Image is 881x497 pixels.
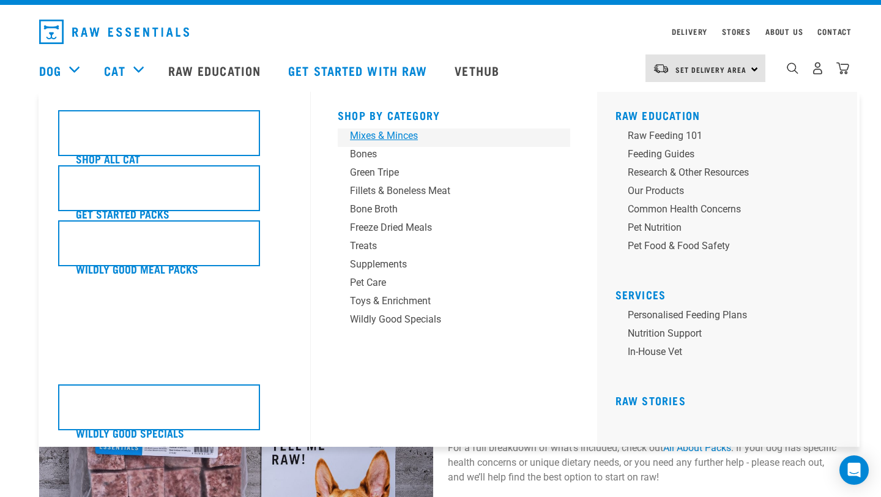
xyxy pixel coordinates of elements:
[615,345,848,363] a: In-house vet
[76,261,198,277] h5: Wildly Good Meal Packs
[615,326,848,345] a: Nutrition Support
[628,202,819,217] div: Common Health Concerns
[156,46,276,95] a: Raw Education
[58,384,291,439] a: Wildly Good Specials
[448,411,842,485] p: Complete our to ensure this pack is the right fit for your dog. For a full breakdown of what's in...
[350,220,541,235] div: Freeze Dried Meals
[615,112,701,118] a: Raw Education
[817,29,852,34] a: Contact
[29,15,852,49] nav: dropdown navigation
[76,151,140,166] h5: Shop All Cat
[338,220,570,239] a: Freeze Dried Meals
[615,288,848,298] h5: Services
[615,239,848,257] a: Pet Food & Food Safety
[615,129,848,147] a: Raw Feeding 101
[338,312,570,331] a: Wildly Good Specials
[338,257,570,275] a: Supplements
[615,184,848,202] a: Our Products
[338,275,570,294] a: Pet Care
[615,202,848,220] a: Common Health Concerns
[615,147,848,165] a: Feeding Guides
[811,62,824,75] img: user.png
[58,220,291,275] a: Wildly Good Meal Packs
[615,308,848,326] a: Personalised Feeding Plans
[350,202,541,217] div: Bone Broth
[338,239,570,257] a: Treats
[722,29,751,34] a: Stores
[39,61,61,80] a: Dog
[76,425,184,441] h5: Wildly Good Specials
[276,46,442,95] a: Get started with Raw
[653,63,669,74] img: van-moving.png
[338,165,570,184] a: Green Tripe
[628,147,819,162] div: Feeding Guides
[350,275,541,290] div: Pet Care
[39,20,189,44] img: Raw Essentials Logo
[338,147,570,165] a: Bones
[663,442,731,454] a: All About Packs
[350,294,541,308] div: Toys & Enrichment
[76,206,169,222] h5: Get Started Packs
[58,165,291,220] a: Get Started Packs
[350,147,541,162] div: Bones
[615,165,848,184] a: Research & Other Resources
[350,239,541,253] div: Treats
[338,109,570,119] h5: Shop By Category
[615,397,686,403] a: Raw Stories
[442,46,515,95] a: Vethub
[350,184,541,198] div: Fillets & Boneless Meat
[765,29,803,34] a: About Us
[836,62,849,75] img: home-icon@2x.png
[675,67,746,72] span: Set Delivery Area
[350,129,541,143] div: Mixes & Minces
[338,129,570,147] a: Mixes & Minces
[350,257,541,272] div: Supplements
[628,165,819,180] div: Research & Other Resources
[350,312,541,327] div: Wildly Good Specials
[839,455,869,485] div: Open Intercom Messenger
[338,184,570,202] a: Fillets & Boneless Meat
[628,184,819,198] div: Our Products
[338,202,570,220] a: Bone Broth
[672,29,707,34] a: Delivery
[628,129,819,143] div: Raw Feeding 101
[615,220,848,239] a: Pet Nutrition
[350,165,541,180] div: Green Tripe
[628,239,819,253] div: Pet Food & Food Safety
[628,220,819,235] div: Pet Nutrition
[338,294,570,312] a: Toys & Enrichment
[58,110,291,165] a: Shop All Cat
[104,61,125,80] a: Cat
[787,62,798,74] img: home-icon-1@2x.png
